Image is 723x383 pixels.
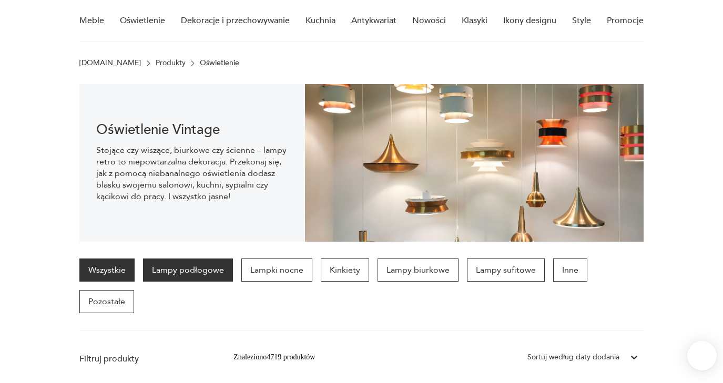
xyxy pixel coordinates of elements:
[96,144,288,202] p: Stojące czy wiszące, biurkowe czy ścienne – lampy retro to niepowtarzalna dekoracja. Przekonaj si...
[462,1,487,41] a: Klasyki
[143,258,233,282] a: Lampy podłogowe
[572,1,591,41] a: Style
[378,258,459,282] a: Lampy biurkowe
[503,1,556,41] a: Ikony designu
[181,1,290,41] a: Dekoracje i przechowywanie
[351,1,396,41] a: Antykwariat
[467,258,545,282] a: Lampy sufitowe
[79,59,141,67] a: [DOMAIN_NAME]
[120,1,165,41] a: Oświetlenie
[79,1,104,41] a: Meble
[527,351,619,363] div: Sortuj według daty dodania
[96,123,288,136] h1: Oświetlenie Vintage
[305,84,644,242] img: Oświetlenie
[79,290,134,313] a: Pozostałe
[79,353,208,365] p: Filtruj produkty
[607,1,644,41] a: Promocje
[233,351,315,363] div: Znaleziono 4719 produktów
[200,59,239,67] p: Oświetlenie
[412,1,446,41] a: Nowości
[687,341,717,370] iframe: Smartsupp widget button
[79,258,135,282] a: Wszystkie
[156,59,186,67] a: Produkty
[241,258,312,282] a: Lampki nocne
[553,258,587,282] a: Inne
[321,258,369,282] a: Kinkiety
[306,1,335,41] a: Kuchnia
